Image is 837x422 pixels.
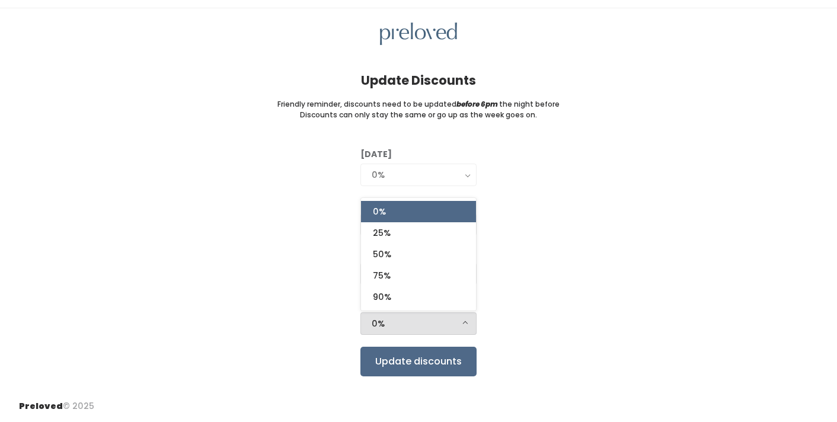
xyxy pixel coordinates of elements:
input: Update discounts [360,347,477,376]
span: 75% [373,269,391,282]
h4: Update Discounts [361,73,476,87]
small: Discounts can only stay the same or go up as the week goes on. [300,110,537,120]
span: 50% [373,248,391,261]
label: [DATE] [360,148,392,161]
img: preloved logo [380,23,457,46]
span: Preloved [19,400,63,412]
i: before 6pm [456,99,498,109]
span: 90% [373,290,391,303]
span: 25% [373,226,391,239]
small: Friendly reminder, discounts need to be updated the night before [277,99,560,110]
button: 0% [360,164,477,186]
div: 0% [372,317,465,330]
div: 0% [372,168,465,181]
div: © 2025 [19,391,94,413]
button: 0% [360,312,477,335]
span: 0% [373,205,386,218]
